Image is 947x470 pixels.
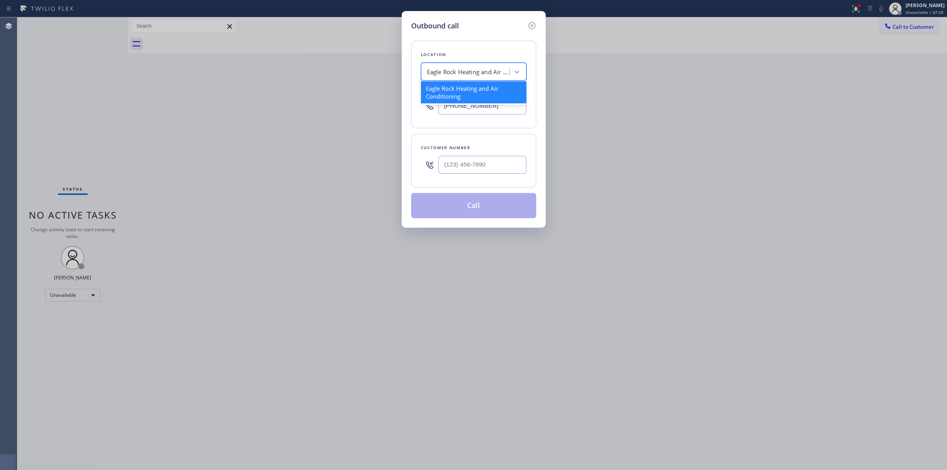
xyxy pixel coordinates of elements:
[411,21,459,31] h5: Outbound call
[438,97,526,114] input: (123) 456-7890
[427,67,510,77] div: Eagle Rock Heating and Air Conditioning
[421,81,526,103] div: Eagle Rock Heating and Air Conditioning
[438,156,526,174] input: (123) 456-7890
[421,144,526,152] div: Customer number
[411,193,536,218] button: Call
[421,51,526,59] div: Location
